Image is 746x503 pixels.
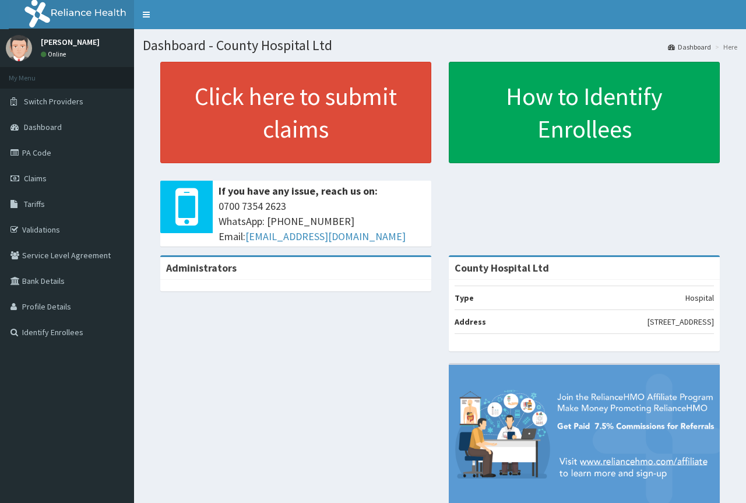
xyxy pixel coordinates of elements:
a: [EMAIL_ADDRESS][DOMAIN_NAME] [245,230,406,243]
p: Hospital [685,292,714,304]
a: Online [41,50,69,58]
span: 0700 7354 2623 WhatsApp: [PHONE_NUMBER] Email: [219,199,425,244]
span: Claims [24,173,47,184]
b: Address [455,316,486,327]
p: [PERSON_NAME] [41,38,100,46]
span: Switch Providers [24,96,83,107]
b: Administrators [166,261,237,275]
a: Click here to submit claims [160,62,431,163]
b: Type [455,293,474,303]
a: Dashboard [668,42,711,52]
span: Tariffs [24,199,45,209]
span: Dashboard [24,122,62,132]
b: If you have any issue, reach us on: [219,184,378,198]
h1: Dashboard - County Hospital Ltd [143,38,737,53]
li: Here [712,42,737,52]
strong: County Hospital Ltd [455,261,549,275]
img: User Image [6,35,32,61]
p: [STREET_ADDRESS] [648,316,714,328]
a: How to Identify Enrollees [449,62,720,163]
